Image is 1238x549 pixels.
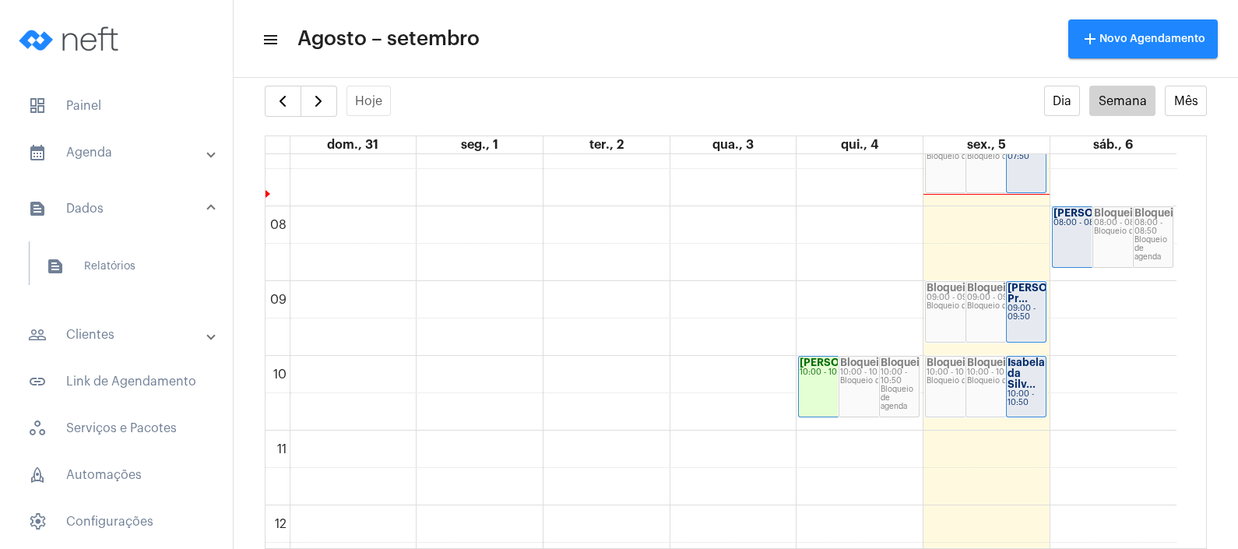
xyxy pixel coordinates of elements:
span: Link de Agendamento [16,363,217,400]
mat-expansion-panel-header: sidenav iconAgenda [9,134,233,171]
div: Bloqueio de agenda [1094,227,1172,236]
div: Bloqueio de agenda [927,153,1004,161]
div: Bloqueio de agenda [840,377,918,385]
span: Agosto – setembro [297,26,480,51]
div: Bloqueio de agenda [967,153,1045,161]
strong: Bloqueio [1134,208,1180,218]
a: 4 de setembro de 2025 [838,136,881,153]
mat-expansion-panel-header: sidenav iconClientes [9,316,233,354]
button: Mês [1165,86,1207,116]
div: Bloqueio de agenda [881,385,918,411]
div: Bloqueio de agenda [967,377,1045,385]
button: Novo Agendamento [1068,19,1218,58]
span: Configurações [16,503,217,540]
a: 1 de setembro de 2025 [458,136,501,153]
button: Semana [1089,86,1155,116]
div: Bloqueio de agenda [927,377,1004,385]
div: 11 [274,442,290,456]
div: 10:00 - 10:50 [800,368,878,377]
strong: Bloqueio [927,357,972,368]
span: Novo Agendamento [1081,33,1205,44]
div: 08:00 - 08:50 [1134,219,1172,236]
strong: Bloqueio [1094,208,1139,218]
button: Semana Anterior [265,86,301,117]
div: 10:00 - 10:50 [840,368,918,377]
a: 31 de agosto de 2025 [324,136,382,153]
strong: Bloqueio [967,357,1012,368]
div: Bloqueio de agenda [1134,236,1172,262]
span: Relatórios [33,248,198,285]
span: sidenav icon [28,97,47,115]
mat-icon: sidenav icon [28,326,47,344]
span: Serviços e Pacotes [16,410,217,447]
img: logo-neft-novo-2.png [12,8,129,70]
div: 10:00 - 10:50 [881,368,918,385]
span: sidenav icon [28,419,47,438]
div: 10 [270,368,290,382]
div: 09:00 - 09:50 [927,294,1004,302]
div: 08 [267,218,290,232]
mat-expansion-panel-header: sidenav iconDados [9,184,233,234]
mat-icon: sidenav icon [28,143,47,162]
mat-panel-title: Clientes [28,326,208,344]
div: 09:00 - 09:50 [967,294,1045,302]
a: 3 de setembro de 2025 [709,136,757,153]
span: sidenav icon [28,512,47,531]
strong: [PERSON_NAME]... [800,357,896,368]
a: 5 de setembro de 2025 [964,136,1009,153]
strong: Bloqueio [967,283,1012,293]
strong: [PERSON_NAME] Pr... [1008,283,1095,304]
button: Hoje [346,86,392,116]
button: Dia [1044,86,1081,116]
a: 6 de setembro de 2025 [1090,136,1136,153]
div: 10:00 - 10:50 [967,368,1045,377]
strong: Bloqueio [927,283,972,293]
div: 10:00 - 10:50 [927,368,1004,377]
mat-icon: sidenav icon [262,30,277,49]
div: 10:00 - 10:50 [1008,390,1045,407]
div: 12 [272,517,290,531]
strong: [PERSON_NAME]... [1053,208,1150,218]
div: Bloqueio de agenda [967,302,1045,311]
strong: Bloqueio [881,357,926,368]
mat-panel-title: Agenda [28,143,208,162]
span: Automações [16,456,217,494]
mat-icon: sidenav icon [28,199,47,218]
button: Próximo Semana [301,86,337,117]
strong: Isabela da Silv... [1008,357,1045,389]
mat-icon: sidenav icon [28,372,47,391]
div: 08:00 - 08:50 [1053,219,1131,227]
mat-icon: add [1081,30,1099,48]
mat-icon: sidenav icon [46,257,65,276]
span: sidenav icon [28,466,47,484]
a: 2 de setembro de 2025 [586,136,627,153]
strong: Bloqueio [840,357,885,368]
div: Bloqueio de agenda [927,302,1004,311]
mat-panel-title: Dados [28,199,208,218]
div: 08:00 - 08:50 [1094,219,1172,227]
div: sidenav iconDados [9,234,233,307]
div: 09:00 - 09:50 [1008,304,1045,322]
span: Painel [16,87,217,125]
div: 09 [267,293,290,307]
